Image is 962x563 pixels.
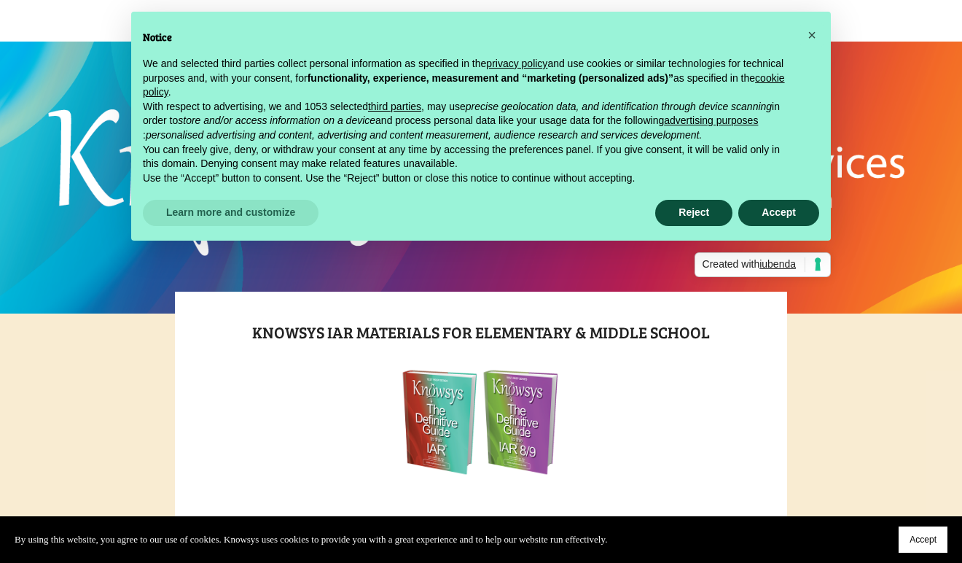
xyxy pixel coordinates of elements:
[213,319,749,345] h1: KNOWSYS IAR MATERIALS for Elementary & Middle School
[143,72,785,98] a: cookie policy
[146,129,702,141] em: personalised advertising and content, advertising and content measurement, audience research and ...
[800,23,824,47] button: Close this notice
[695,252,831,277] a: Created withiubenda
[368,100,421,114] button: third parties
[178,114,375,126] em: store and/or access information on a device
[466,101,772,112] em: precise geolocation data, and identification through device scanning
[655,200,732,226] button: Reject
[664,114,758,128] button: advertising purposes
[910,535,936,545] span: Accept
[807,27,816,43] span: ×
[143,143,796,171] p: You can freely give, deny, or withdraw your consent at any time by accessing the preferences pane...
[143,29,796,45] h2: Notice
[143,57,796,100] p: We and selected third parties collect personal information as specified in the and use cookies or...
[703,257,805,272] span: Created with
[15,532,607,548] p: By using this website, you agree to our use of cookies. Knowsys uses cookies to provide you with ...
[308,72,673,84] strong: functionality, experience, measurement and “marketing (personalized ads)”
[143,100,796,143] p: With respect to advertising, we and 1053 selected , may use in order to and process personal data...
[143,200,318,226] button: Learn more and customize
[486,58,547,69] a: privacy policy
[143,171,796,186] p: Use the “Accept” button to consent. Use the “Reject” button or close this notice to continue with...
[759,258,796,270] span: iubenda
[899,527,947,553] button: Accept
[738,200,819,226] button: Accept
